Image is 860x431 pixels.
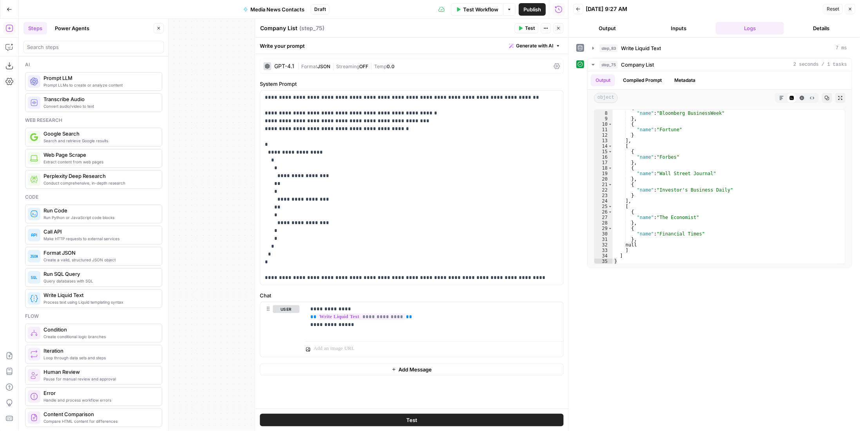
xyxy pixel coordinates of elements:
[387,63,395,69] span: 0.0
[451,3,503,16] button: Test Workflow
[43,376,156,382] span: Pause for manual review and approval
[588,42,852,54] button: 7 ms
[594,160,613,165] div: 17
[594,198,613,204] div: 24
[516,42,553,49] span: Generate with AI
[50,22,94,34] button: Power Agents
[317,63,330,69] span: JSON
[591,74,615,86] button: Output
[594,204,613,209] div: 25
[43,355,156,361] span: Loop through data sets and steps
[43,206,156,214] span: Run Code
[43,138,156,144] span: Search and retrieve Google results
[24,22,47,34] button: Steps
[787,22,855,34] button: Details
[594,143,613,149] div: 14
[594,220,613,226] div: 28
[43,130,156,138] span: Google Search
[239,3,309,16] button: Media News Contacts
[368,62,374,70] span: |
[43,249,156,257] span: Format JSON
[297,62,301,70] span: |
[260,302,299,357] div: user
[588,71,852,267] div: 2 seconds / 1 tasks
[43,368,156,376] span: Human Review
[594,182,613,187] div: 21
[43,418,156,424] span: Compare HTML content for differences
[463,5,498,13] span: Test Workflow
[594,231,613,237] div: 30
[43,74,156,82] span: Prompt LLM
[594,138,613,143] div: 13
[594,127,613,132] div: 11
[599,44,618,52] span: step_83
[314,6,326,13] span: Draft
[621,61,654,69] span: Company List
[299,24,324,32] span: ( step_75 )
[573,22,641,34] button: Output
[519,3,546,16] button: Publish
[260,80,563,88] label: System Prompt
[621,44,661,52] span: Write Liquid Text
[594,132,613,138] div: 12
[594,248,613,253] div: 33
[260,292,563,299] label: Chat
[43,326,156,333] span: Condition
[594,149,613,154] div: 15
[336,63,359,69] span: Streaming
[250,5,304,13] span: Media News Contacts
[514,23,538,33] button: Test
[27,43,160,51] input: Search steps
[594,116,613,121] div: 9
[330,62,336,70] span: |
[594,176,613,182] div: 20
[608,121,612,127] span: Toggle code folding, rows 10 through 12
[25,61,162,68] div: Ai
[359,63,368,69] span: OFF
[43,180,156,186] span: Conduct comprehensive, in-depth research
[608,204,612,209] span: Toggle code folding, rows 25 through 33
[836,45,847,52] span: 7 ms
[793,61,847,68] span: 2 seconds / 1 tasks
[43,82,156,88] span: Prompt LLMs to create or analyze content
[506,41,563,51] button: Generate with AI
[827,5,839,13] span: Reset
[716,22,784,34] button: Logs
[594,121,613,127] div: 10
[25,313,162,320] div: Flow
[43,103,156,109] span: Convert audio/video to text
[594,93,618,103] span: object
[260,364,563,375] button: Add Message
[594,226,613,231] div: 29
[608,165,612,171] span: Toggle code folding, rows 18 through 20
[43,291,156,299] span: Write Liquid Text
[43,278,156,284] span: Query databases with SQL
[608,143,612,149] span: Toggle code folding, rows 14 through 24
[43,397,156,403] span: Handle and process workflow errors
[608,182,612,187] span: Toggle code folding, rows 21 through 23
[523,5,541,13] span: Publish
[594,110,613,116] div: 8
[406,416,417,424] span: Test
[645,22,713,34] button: Inputs
[594,154,613,160] div: 16
[30,414,38,422] img: vrinnnclop0vshvmafd7ip1g7ohf
[594,215,613,220] div: 27
[43,257,156,263] span: Create a valid, structured JSON object
[594,237,613,242] div: 31
[594,253,613,259] div: 34
[594,187,613,193] div: 22
[43,389,156,397] span: Error
[594,171,613,176] div: 19
[43,347,156,355] span: Iteration
[260,414,563,426] button: Test
[398,366,432,373] span: Add Message
[260,24,297,32] textarea: Company List
[823,4,843,14] button: Reset
[43,95,156,103] span: Transcribe Audio
[618,74,666,86] button: Compiled Prompt
[25,194,162,201] div: Code
[594,242,613,248] div: 32
[599,61,618,69] span: step_75
[594,209,613,215] div: 26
